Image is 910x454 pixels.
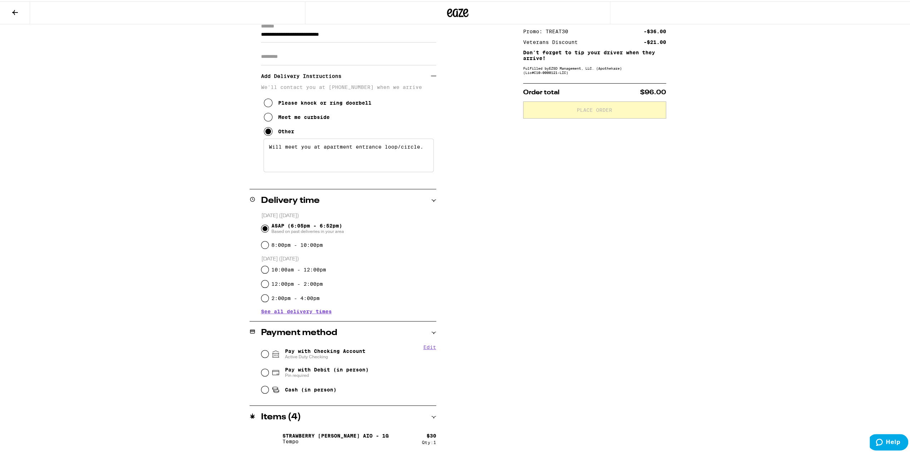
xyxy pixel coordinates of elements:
[264,123,294,137] button: Other
[285,353,365,358] span: Active Duty Checking
[423,343,436,349] button: Edit
[271,280,323,285] label: 12:00pm - 2:00pm
[261,427,281,447] img: Strawberry Beltz AIO - 1g
[261,411,301,420] h2: Items ( 4 )
[261,308,332,313] button: See all delivery times
[261,327,337,336] h2: Payment method
[282,437,389,443] p: Tempo
[523,88,560,94] span: Order total
[278,127,294,133] div: Other
[285,365,369,371] span: Pay with Debit (in person)
[261,66,431,83] h3: Add Delivery Instructions
[523,100,666,117] button: Place Order
[261,195,320,204] h2: Delivery time
[577,106,612,111] span: Place Order
[427,431,436,437] div: $ 30
[264,109,330,123] button: Meet me curbside
[285,347,365,358] span: Pay with Checking Account
[264,94,372,109] button: Please knock or ring doorbell
[422,439,436,443] div: Qty: 1
[640,88,666,94] span: $96.00
[271,294,320,300] label: 2:00pm - 4:00pm
[271,241,323,246] label: 8:00pm - 10:00pm
[644,28,666,33] div: -$36.00
[261,254,436,261] p: [DATE] ([DATE])
[271,221,344,233] span: ASAP (6:05pm - 6:52pm)
[271,227,344,233] span: Based on past deliveries in your area
[285,371,369,377] span: Pin required
[282,431,389,437] p: Strawberry [PERSON_NAME] AIO - 1g
[271,265,326,271] label: 10:00am - 12:00pm
[870,433,908,450] iframe: Opens a widget where you can find more information
[523,65,666,73] div: Fulfilled by EZSD Management, LLC. (Apothekare) (Lic# C10-0000121-LIC )
[285,385,336,391] span: Cash (in person)
[261,83,436,89] p: We'll contact you at [PHONE_NUMBER] when we arrive
[278,113,330,119] div: Meet me curbside
[261,211,436,218] p: [DATE] ([DATE])
[523,28,573,33] div: Promo: TREAT30
[644,38,666,43] div: -$21.00
[523,38,583,43] div: Veterans Discount
[278,99,372,104] div: Please knock or ring doorbell
[523,48,666,60] p: Don't forget to tip your driver when they arrive!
